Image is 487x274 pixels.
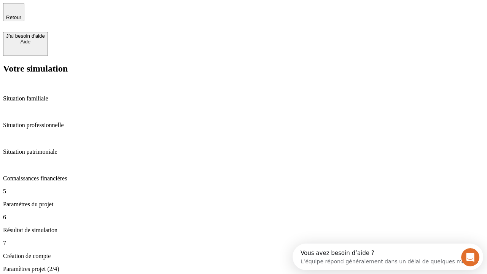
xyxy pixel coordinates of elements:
[6,33,45,39] div: J’ai besoin d'aide
[3,201,484,208] p: Paramètres du projet
[3,122,484,129] p: Situation professionnelle
[3,240,484,247] p: 7
[3,266,484,272] p: Paramètres projet (2/4)
[6,39,45,45] div: Aide
[6,14,21,20] span: Retour
[3,188,484,195] p: 5
[3,253,484,260] p: Création de compte
[3,3,210,24] div: Ouvrir le Messenger Intercom
[8,6,187,13] div: Vous avez besoin d’aide ?
[3,64,484,74] h2: Votre simulation
[3,148,484,155] p: Situation patrimoniale
[461,248,479,266] iframe: Intercom live chat
[293,244,483,270] iframe: Intercom live chat discovery launcher
[3,227,484,234] p: Résultat de simulation
[8,13,187,21] div: L’équipe répond généralement dans un délai de quelques minutes.
[3,95,484,102] p: Situation familiale
[3,32,48,56] button: J’ai besoin d'aideAide
[3,175,484,182] p: Connaissances financières
[3,3,24,21] button: Retour
[3,214,484,221] p: 6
